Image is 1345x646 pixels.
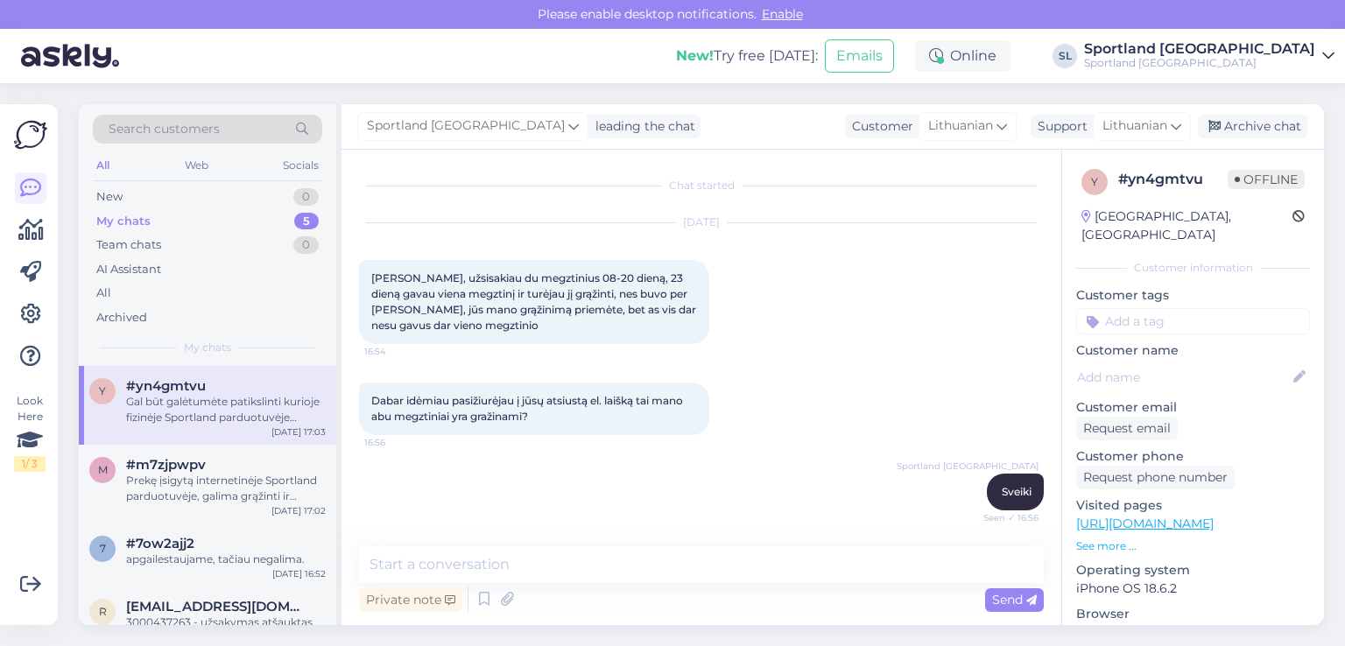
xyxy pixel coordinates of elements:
[93,154,113,177] div: All
[359,588,462,612] div: Private note
[371,271,699,332] span: [PERSON_NAME], užsisakiau du megztinius 08-20 dieną, 23 dieną gavau viena megztinį ir turėjau jį ...
[1081,207,1292,244] div: [GEOGRAPHIC_DATA], [GEOGRAPHIC_DATA]
[1228,170,1305,189] span: Offline
[928,116,993,136] span: Lithuanian
[1076,516,1214,531] a: [URL][DOMAIN_NAME]
[99,384,106,397] span: y
[359,178,1044,193] div: Chat started
[1076,341,1310,360] p: Customer name
[100,542,106,555] span: 7
[757,6,808,22] span: Enable
[1076,417,1178,440] div: Request email
[1084,56,1315,70] div: Sportland [GEOGRAPHIC_DATA]
[1076,466,1235,489] div: Request phone number
[126,378,206,394] span: #yn4gmtvu
[1053,44,1077,68] div: SL
[96,261,161,278] div: AI Assistant
[915,40,1011,72] div: Online
[126,599,308,614] span: ritasimk@gmail.com
[1076,623,1310,642] p: Safari 18.6
[181,154,212,177] div: Web
[367,116,565,136] span: Sportland [GEOGRAPHIC_DATA]
[293,188,319,206] div: 0
[96,309,147,327] div: Archived
[1076,496,1310,515] p: Visited pages
[1076,447,1310,466] p: Customer phone
[126,614,326,630] div: 3000437263 - užsakymas atšauktas
[96,236,161,254] div: Team chats
[364,436,430,449] span: 16:56
[14,456,46,472] div: 1 / 3
[271,504,326,517] div: [DATE] 17:02
[1118,169,1228,190] div: # yn4gmtvu
[294,213,319,230] div: 5
[364,345,430,358] span: 16:54
[1076,561,1310,579] p: Operating system
[1091,175,1098,188] span: y
[1076,308,1310,334] input: Add a tag
[96,188,123,206] div: New
[184,340,231,355] span: My chats
[126,536,194,551] span: #7ow2ajj2
[1077,368,1290,387] input: Add name
[371,394,686,423] span: Dabar idėmiau pasižiurėjau į jūsų atsiustą el. laišką tai mano abu megztiniai yra gražinami?
[1102,116,1167,136] span: Lithuanian
[96,213,151,230] div: My chats
[1084,42,1334,70] a: Sportland [GEOGRAPHIC_DATA]Sportland [GEOGRAPHIC_DATA]
[676,47,714,64] b: New!
[973,511,1039,524] span: Seen ✓ 16:56
[1076,605,1310,623] p: Browser
[1076,538,1310,554] p: See more ...
[271,425,326,439] div: [DATE] 17:03
[1031,117,1088,136] div: Support
[1084,42,1315,56] div: Sportland [GEOGRAPHIC_DATA]
[293,236,319,254] div: 0
[126,394,326,425] div: Gal būt galėtumėte patikslinti kurioje fizinėje Sportland parduotuvėje grąžinote prekę?
[992,592,1037,607] span: Send
[1198,115,1308,138] div: Archive chat
[825,39,894,73] button: Emails
[845,117,913,136] div: Customer
[359,214,1044,230] div: [DATE]
[676,46,818,67] div: Try free [DATE]:
[272,567,326,580] div: [DATE] 16:52
[14,393,46,472] div: Look Here
[14,118,47,151] img: Askly Logo
[1076,579,1310,598] p: iPhone OS 18.6.2
[1076,260,1310,276] div: Customer information
[1002,485,1032,498] span: Sveiki
[1076,286,1310,305] p: Customer tags
[99,605,107,618] span: r
[588,117,695,136] div: leading the chat
[96,284,111,302] div: All
[126,473,326,504] div: Prekę įsigytą internetinėje Sportland parduotuvėje, galima grąžinti ir fizinėse Sportland parduot...
[279,154,322,177] div: Socials
[126,457,206,473] span: #m7zjpwpv
[98,463,108,476] span: m
[1076,398,1310,417] p: Customer email
[897,460,1039,473] span: Sportland [GEOGRAPHIC_DATA]
[126,551,326,567] div: apgailestaujame, tačiau negalima.
[109,120,220,138] span: Search customers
